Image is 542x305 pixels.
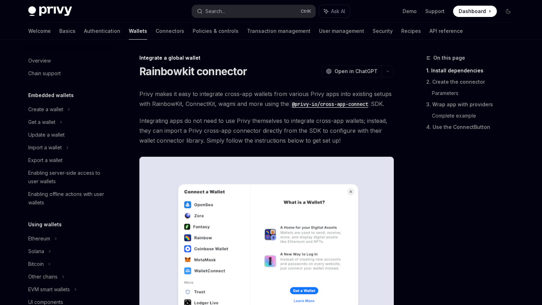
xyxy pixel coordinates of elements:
a: Policies & controls [193,23,239,40]
a: Overview [23,54,113,67]
button: Open in ChatGPT [321,65,382,77]
a: @privy-io/cross-app-connect [289,100,371,107]
a: Wallets [129,23,147,40]
a: API reference [429,23,463,40]
span: Ctrl K [301,8,311,14]
a: Complete example [432,110,519,121]
span: Privy makes it easy to integrate cross-app wallets from various Privy apps into existing setups w... [139,89,394,109]
div: Chain support [28,69,61,78]
a: 4. Use the ConnectButton [426,121,519,133]
div: Search... [205,7,225,16]
span: Open in ChatGPT [335,68,378,75]
span: Ask AI [331,8,345,15]
span: Dashboard [459,8,486,15]
a: Dashboard [453,6,497,17]
a: Transaction management [247,23,311,40]
div: Export a wallet [28,156,62,165]
a: Enabling offline actions with user wallets [23,188,113,209]
a: Enabling server-side access to user wallets [23,167,113,188]
a: Basics [59,23,76,40]
a: Demo [403,8,417,15]
div: Get a wallet [28,118,55,126]
div: Import a wallet [28,143,62,152]
a: Update a wallet [23,128,113,141]
div: Integrate a global wallet [139,54,394,61]
a: Export a wallet [23,154,113,167]
button: Toggle dark mode [502,6,514,17]
h5: Embedded wallets [28,91,74,100]
div: Enabling server-side access to user wallets [28,169,109,186]
a: Authentication [84,23,120,40]
span: Integrating apps do not need to use Privy themselves to integrate cross-app wallets; instead, the... [139,116,394,145]
div: Overview [28,56,51,65]
div: EVM smart wallets [28,285,70,294]
h1: Rainbowkit connector [139,65,247,78]
a: Support [425,8,445,15]
h5: Using wallets [28,220,62,229]
div: Update a wallet [28,131,65,139]
div: Create a wallet [28,105,63,114]
a: 3. Wrap app with providers [426,99,519,110]
a: Chain support [23,67,113,80]
div: Bitcoin [28,260,44,268]
div: Enabling offline actions with user wallets [28,190,109,207]
a: 1. Install dependencies [426,65,519,76]
a: Security [373,23,393,40]
code: @privy-io/cross-app-connect [289,100,371,108]
a: Welcome [28,23,51,40]
a: Recipes [401,23,421,40]
a: Parameters [432,88,519,99]
div: Ethereum [28,234,50,243]
img: dark logo [28,6,72,16]
a: Connectors [156,23,184,40]
div: Solana [28,247,44,256]
a: 2. Create the connector [426,76,519,88]
div: Other chains [28,273,58,281]
button: Search...CtrlK [192,5,315,18]
button: Ask AI [319,5,350,18]
a: User management [319,23,364,40]
span: On this page [433,54,465,62]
